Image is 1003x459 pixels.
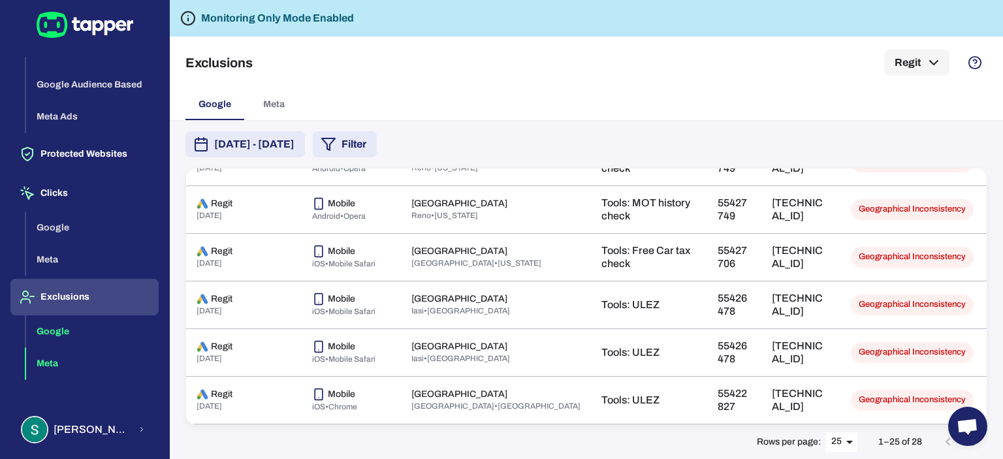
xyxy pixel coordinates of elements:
[26,347,159,380] button: Meta
[26,221,159,232] a: Google
[411,259,541,268] span: [GEOGRAPHIC_DATA] • [US_STATE]
[197,402,222,411] span: [DATE]
[601,298,697,311] p: Tools: ULEZ
[328,245,355,257] p: Mobile
[851,204,974,215] span: Geographical Inconsistency
[10,291,159,302] a: Exclusions
[328,341,355,353] p: Mobile
[601,197,697,223] p: Tools: MOT history check
[772,292,830,318] p: [TECHNICAL_ID]
[10,411,159,449] button: Stuart Parkin[PERSON_NAME] [PERSON_NAME]
[10,279,159,315] button: Exclusions
[211,341,232,353] p: Regit
[601,244,697,270] p: Tools: Free Car tax check
[312,164,366,173] span: Android • Opera
[851,394,974,405] span: Geographical Inconsistency
[411,354,510,363] span: Iasi • [GEOGRAPHIC_DATA]
[54,423,130,436] span: [PERSON_NAME] [PERSON_NAME]
[197,163,222,172] span: [DATE]
[313,131,377,157] button: Filter
[411,245,507,257] p: [GEOGRAPHIC_DATA]
[411,341,507,353] p: [GEOGRAPHIC_DATA]
[26,315,159,348] button: Google
[328,198,355,210] p: Mobile
[411,306,510,315] span: Iasi • [GEOGRAPHIC_DATA]
[718,197,751,223] p: 55427749
[772,340,830,366] p: [TECHNICAL_ID]
[214,136,295,152] span: [DATE] - [DATE]
[884,50,949,76] button: Regit
[312,355,375,364] span: iOS • Mobile Safari
[197,354,222,363] span: [DATE]
[26,324,159,336] a: Google
[328,293,355,305] p: Mobile
[772,244,830,270] p: [TECHNICAL_ID]
[26,244,159,276] button: Meta
[26,212,159,244] button: Google
[772,387,830,413] p: [TECHNICAL_ID]
[211,293,232,305] p: Regit
[312,212,366,221] span: Android • Opera
[312,259,375,268] span: iOS • Mobile Safari
[185,131,305,157] button: [DATE] - [DATE]
[601,394,697,407] p: Tools: ULEZ
[718,387,751,413] p: 55422827
[197,211,222,220] span: [DATE]
[851,299,974,310] span: Geographical Inconsistency
[718,340,751,366] p: 55426478
[10,187,159,198] a: Clicks
[757,436,821,448] p: Rows per page:
[185,55,253,71] h5: Exclusions
[211,388,232,400] p: Regit
[601,346,697,359] p: Tools: ULEZ
[948,407,987,446] div: Open chat
[26,110,159,121] a: Meta Ads
[851,347,974,358] span: Geographical Inconsistency
[26,69,159,101] button: Google Audience Based
[211,198,232,210] p: Regit
[411,211,478,220] span: Reno • [US_STATE]
[26,46,159,57] a: Google IP Based
[411,402,581,411] span: [GEOGRAPHIC_DATA] • [GEOGRAPHIC_DATA]
[411,198,507,210] p: [GEOGRAPHIC_DATA]
[26,78,159,89] a: Google Audience Based
[312,307,375,316] span: iOS • Mobile Safari
[180,10,196,26] svg: Tapper is not blocking any fraudulent activity for this domain
[411,388,507,400] p: [GEOGRAPHIC_DATA]
[772,197,830,223] p: [TECHNICAL_ID]
[211,245,232,257] p: Regit
[851,251,974,262] span: Geographical Inconsistency
[718,244,751,270] p: 55427706
[826,432,857,451] div: 25
[718,292,751,318] p: 55426478
[26,253,159,264] a: Meta
[312,402,357,411] span: iOS • Chrome
[201,10,354,26] h6: Monitoring Only Mode Enabled
[263,99,285,110] span: Meta
[10,148,159,159] a: Protected Websites
[26,357,159,368] a: Meta
[22,417,47,442] img: Stuart Parkin
[411,293,507,305] p: [GEOGRAPHIC_DATA]
[10,136,159,172] button: Protected Websites
[199,99,231,110] span: Google
[197,259,222,268] span: [DATE]
[328,388,355,400] p: Mobile
[411,163,478,172] span: Reno • [US_STATE]
[26,101,159,133] button: Meta Ads
[197,306,222,315] span: [DATE]
[878,436,922,448] p: 1–25 of 28
[10,175,159,212] button: Clicks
